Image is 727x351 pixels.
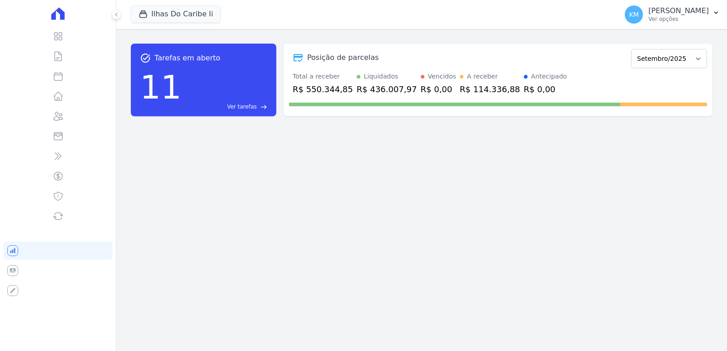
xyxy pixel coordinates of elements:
div: 11 [140,64,182,111]
div: Antecipado [531,72,567,81]
span: east [260,104,267,110]
button: KM [PERSON_NAME] Ver opções [617,2,727,27]
div: R$ 436.007,97 [357,83,417,95]
div: Liquidados [364,72,398,81]
span: Ver tarefas [227,103,257,111]
span: task_alt [140,53,151,64]
div: R$ 0,00 [421,83,456,95]
div: R$ 114.336,88 [460,83,520,95]
div: R$ 0,00 [524,83,567,95]
button: Ilhas Do Caribe Ii [131,5,221,23]
div: R$ 550.344,85 [293,83,353,95]
p: Ver opções [648,15,709,23]
div: Posição de parcelas [307,52,379,63]
p: [PERSON_NAME] [648,6,709,15]
div: Total a receber [293,72,353,81]
div: Vencidos [428,72,456,81]
a: Ver tarefas east [185,103,267,111]
span: Tarefas em aberto [154,53,220,64]
div: A receber [467,72,498,81]
span: KM [629,11,638,18]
